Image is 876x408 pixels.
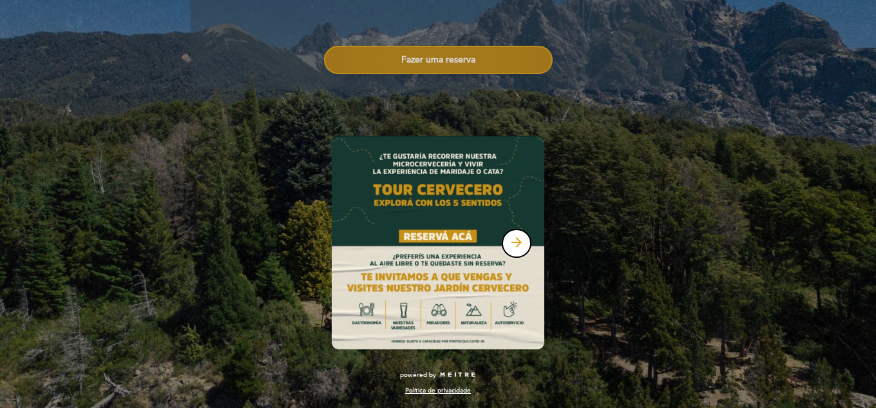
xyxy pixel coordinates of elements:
i: arrow_forward [509,235,524,250]
img: banner_1645642518.jpeg [332,136,544,349]
img: MEITRE [439,372,476,378]
button: arrow_forward [502,229,531,258]
button: Fazer uma reserva [324,46,553,74]
span: powered by [400,371,436,380]
a: powered by [400,371,476,380]
a: Política de privacidade [405,386,471,395]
